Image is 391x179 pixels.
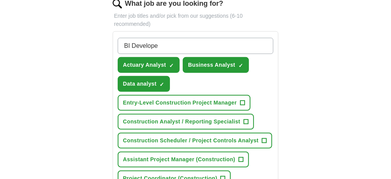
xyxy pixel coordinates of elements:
button: Business Analyst✓ [183,57,249,73]
span: Business Analyst [188,61,235,69]
span: ✓ [159,81,164,88]
button: Construction Analyst / Reporting Specialist [118,114,254,130]
span: Construction Analyst / Reporting Specialist [123,118,240,126]
span: Data analyst [123,80,157,88]
button: Entry-Level Construction Project Manager [118,95,250,111]
span: ✓ [238,62,243,69]
button: Assistant Project Manager (Construction) [118,152,249,167]
span: ✓ [169,62,174,69]
span: Assistant Project Manager (Construction) [123,155,235,164]
p: Enter job titles and/or pick from our suggestions (6-10 recommended) [113,12,279,28]
button: Actuary Analyst✓ [118,57,180,73]
span: Actuary Analyst [123,61,166,69]
span: Construction Scheduler / Project Controls Analyst [123,137,259,145]
input: Type a job title and press enter [118,38,274,54]
button: Data analyst✓ [118,76,170,92]
button: Construction Scheduler / Project Controls Analyst [118,133,272,149]
span: Entry-Level Construction Project Manager [123,99,237,107]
